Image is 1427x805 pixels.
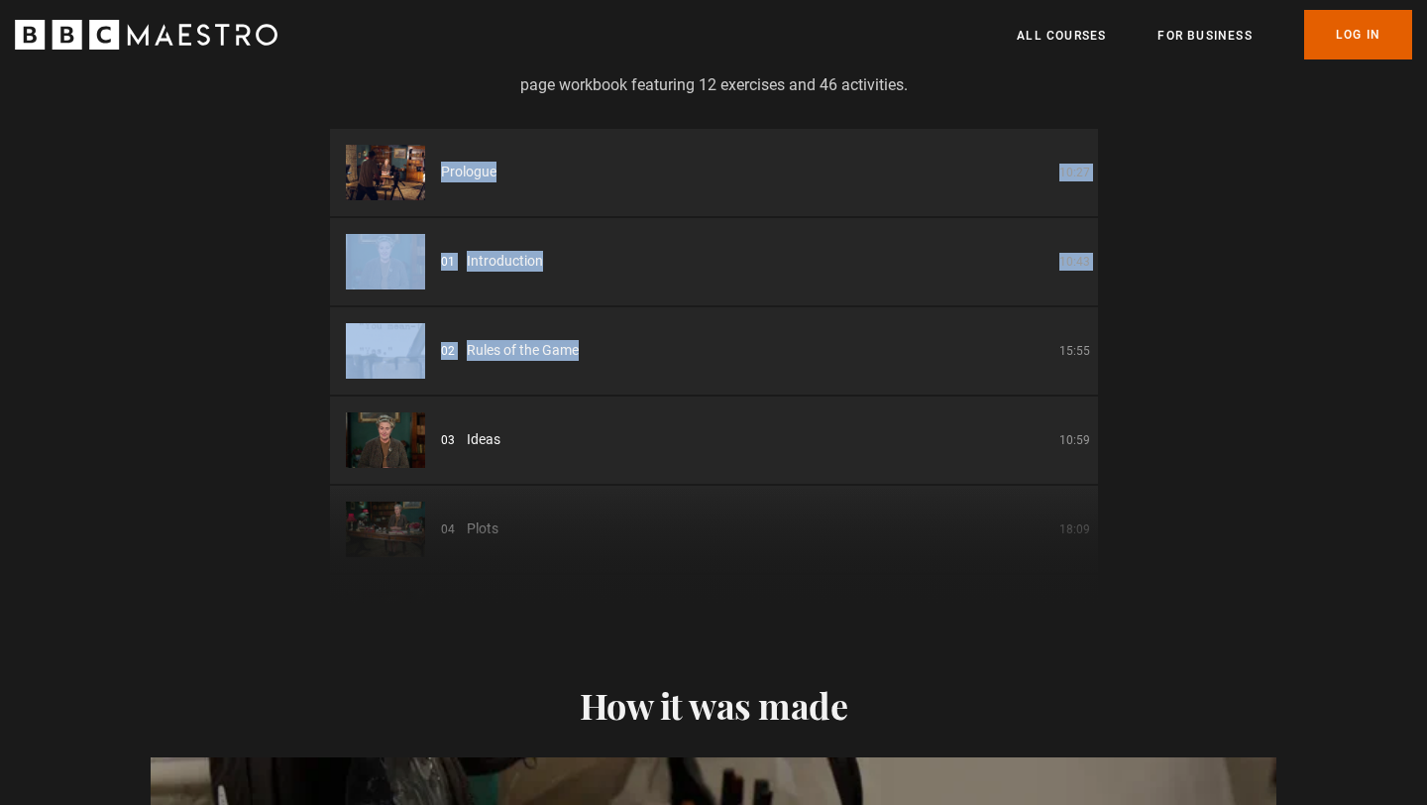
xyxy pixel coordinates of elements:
p: 10:59 [1059,431,1090,449]
svg: BBC Maestro [15,20,277,50]
span: Rules of the Game [467,340,579,361]
p: 10:43 [1059,253,1090,271]
span: Introduction [467,251,543,272]
nav: Primary [1017,10,1412,59]
p: 15:55 [1059,342,1090,360]
p: Discover 11 video lessons in [PERSON_NAME]'s own words, supported by 78 pages of course notes and... [330,50,1098,97]
p: 02 [441,342,455,360]
span: Prologue [441,162,496,182]
a: All Courses [1017,26,1106,46]
span: Ideas [467,429,500,450]
p: 03 [441,431,455,449]
p: 10:27 [1059,164,1090,181]
p: 01 [441,253,455,271]
a: Log In [1304,10,1412,59]
a: For business [1157,26,1252,46]
h2: How it was made [151,684,1276,726]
